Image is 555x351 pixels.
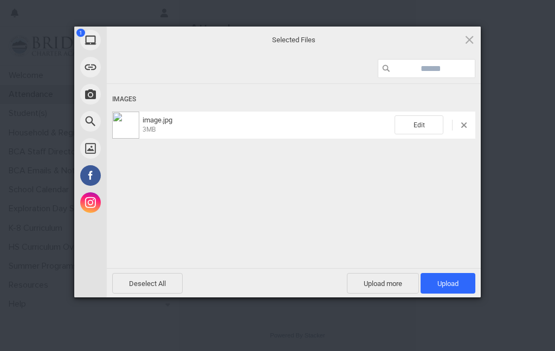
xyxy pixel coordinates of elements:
[463,34,475,45] span: Click here or hit ESC to close picker
[74,135,204,162] div: Unsplash
[74,108,204,135] div: Web Search
[112,273,183,294] span: Deselect All
[74,27,204,54] div: My Device
[112,112,139,139] img: 483c4b0f-7c5e-4402-b325-9c83b7863334
[437,279,459,288] span: Upload
[347,273,419,294] span: Upload more
[139,116,395,134] span: image.jpg
[185,35,402,45] span: Selected Files
[76,29,85,37] span: 1
[143,116,172,124] span: image.jpg
[395,115,443,134] span: Edit
[74,81,204,108] div: Take Photo
[112,89,475,109] div: Images
[421,273,475,294] span: Upload
[74,54,204,81] div: Link (URL)
[74,162,204,189] div: Facebook
[74,189,204,216] div: Instagram
[143,126,156,133] span: 3MB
